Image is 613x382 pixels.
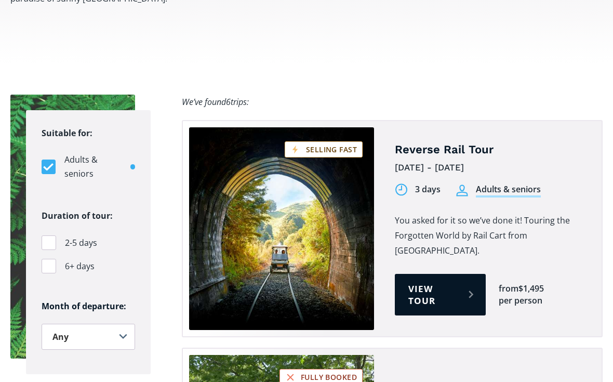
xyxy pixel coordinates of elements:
span: 6+ days [65,259,95,273]
a: View tour [395,274,486,315]
span: 2-5 days [65,236,97,250]
div: from [499,283,518,295]
div: per person [499,295,542,307]
div: days [422,183,441,195]
legend: Suitable for: [42,126,92,141]
legend: Duration of tour: [42,208,113,223]
div: 3 [415,183,420,195]
span: 6 [226,96,231,108]
span: Adults & seniors [64,153,125,181]
h6: Month of departure: [42,301,135,312]
h4: Reverse Rail Tour [395,142,586,157]
div: Adults & seniors [476,183,541,197]
form: Filters [26,110,151,374]
p: You asked for it so we’ve done it! Touring the Forgotten World by Rail Cart from [GEOGRAPHIC_DATA]. [395,213,586,258]
div: We’ve found trips: [182,95,249,110]
div: $1,495 [518,283,544,295]
div: [DATE] - [DATE] [395,160,586,176]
